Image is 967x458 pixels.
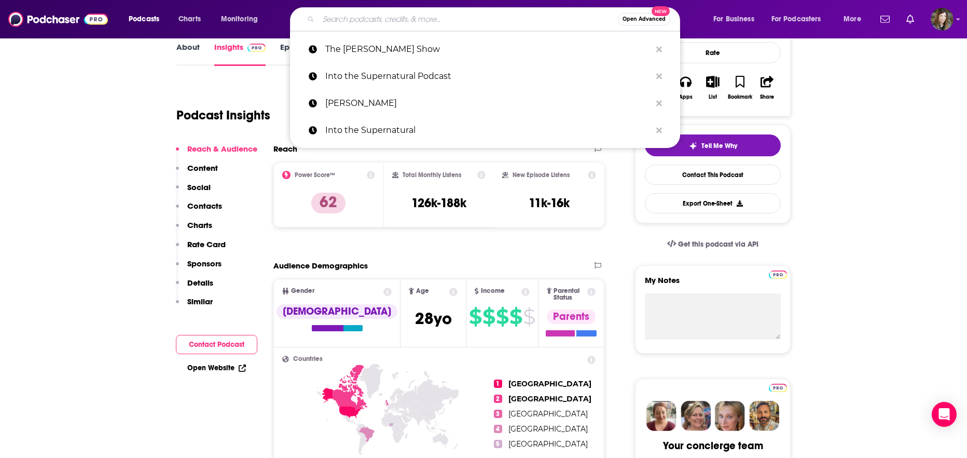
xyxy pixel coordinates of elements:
[176,182,211,201] button: Social
[221,12,258,26] span: Monitoring
[176,297,213,316] button: Similar
[319,11,618,28] input: Search podcasts, credits, & more...
[715,401,745,431] img: Jules Profile
[728,94,752,100] div: Bookmark
[645,134,781,156] button: tell me why sparkleTell Me Why
[618,13,670,25] button: Open AdvancedNew
[659,232,767,257] a: Get this podcast via API
[416,288,429,294] span: Age
[187,297,213,306] p: Similar
[509,308,522,325] span: $
[496,308,508,325] span: $
[482,308,495,325] span: $
[176,42,200,66] a: About
[129,12,159,26] span: Podcasts
[844,12,861,26] span: More
[290,90,680,117] a: [PERSON_NAME]
[325,63,651,90] p: Into the Supernatural Podcast
[214,11,271,28] button: open menu
[623,17,666,22] span: Open Advanced
[646,401,676,431] img: Sydney Profile
[176,163,218,182] button: Content
[678,240,758,249] span: Get this podcast via API
[769,382,787,392] a: Pro website
[652,6,670,16] span: New
[679,94,693,100] div: Apps
[187,278,213,288] p: Details
[411,195,466,211] h3: 126k-188k
[508,379,591,388] span: [GEOGRAPHIC_DATA]
[214,42,266,66] a: InsightsPodchaser Pro
[187,201,222,211] p: Contacts
[325,117,651,144] p: Into the Supernatural
[902,10,918,28] a: Show notifications dropdown
[311,193,346,213] p: 62
[663,439,763,452] div: Your concierge team
[187,163,218,173] p: Content
[554,288,585,301] span: Parental Status
[481,288,505,294] span: Income
[325,36,651,63] p: The Russell Moore Show
[645,193,781,213] button: Export One-Sheet
[295,171,335,179] h2: Power Score™
[523,308,535,325] span: $
[8,9,108,29] img: Podchaser - Follow, Share and Rate Podcasts
[769,384,787,392] img: Podchaser Pro
[754,69,781,106] button: Share
[187,182,211,192] p: Social
[513,171,570,179] h2: New Episode Listens
[760,94,774,100] div: Share
[508,409,588,419] span: [GEOGRAPHIC_DATA]
[836,11,874,28] button: open menu
[280,42,332,66] a: Episodes387
[771,12,821,26] span: For Podcasters
[325,90,651,117] p: Billy Hallowell
[176,278,213,297] button: Details
[290,36,680,63] a: The [PERSON_NAME] Show
[176,220,212,239] button: Charts
[931,8,954,31] span: Logged in as ElizabethHawkins
[699,69,726,106] button: List
[508,394,591,403] span: [GEOGRAPHIC_DATA]
[645,165,781,185] a: Contact This Podcast
[176,335,257,354] button: Contact Podcast
[876,10,894,28] a: Show notifications dropdown
[494,410,502,418] span: 3
[709,94,717,100] div: List
[494,425,502,433] span: 4
[415,308,452,329] span: 28 yo
[291,288,314,294] span: Gender
[403,171,461,179] h2: Total Monthly Listens
[300,7,690,31] div: Search podcasts, credits, & more...
[178,12,201,26] span: Charts
[172,11,207,28] a: Charts
[765,11,836,28] button: open menu
[293,356,323,362] span: Countries
[176,144,257,163] button: Reach & Audience
[931,8,954,31] img: User Profile
[749,401,779,431] img: Jon Profile
[547,309,596,324] div: Parents
[672,69,699,106] button: Apps
[176,239,226,259] button: Rate Card
[769,271,787,279] img: Podchaser Pro
[273,144,297,154] h2: Reach
[769,269,787,279] a: Pro website
[494,395,502,403] span: 2
[187,259,222,268] p: Sponsors
[176,259,222,278] button: Sponsors
[713,12,754,26] span: For Business
[187,239,226,249] p: Rate Card
[273,261,368,271] h2: Audience Demographics
[494,380,502,388] span: 1
[681,401,711,431] img: Barbara Profile
[931,8,954,31] button: Show profile menu
[176,107,270,123] h1: Podcast Insights
[645,275,781,293] label: My Notes
[494,440,502,448] span: 5
[290,117,680,144] a: Into the Supernatural
[508,424,588,434] span: [GEOGRAPHIC_DATA]
[277,304,397,319] div: [DEMOGRAPHIC_DATA]
[529,195,570,211] h3: 11k-16k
